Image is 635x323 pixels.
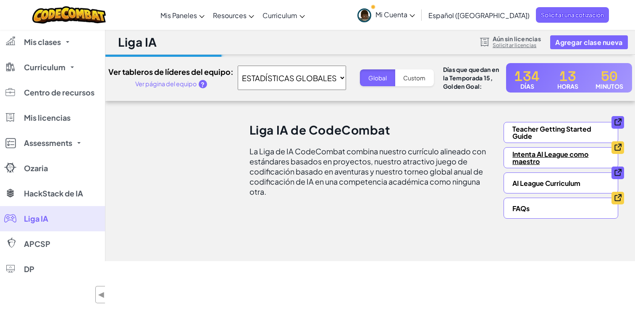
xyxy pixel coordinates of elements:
a: Español ([GEOGRAPHIC_DATA]) [424,4,534,26]
span: Español ([GEOGRAPHIC_DATA]) [428,11,530,20]
span: Liga IA [24,215,48,222]
span: Resources [213,11,247,20]
a: Mis Paneles [156,4,209,26]
a: Intenta AI League como maestro [504,147,618,168]
button: Agregar clase nueva [550,35,627,49]
div: días [514,82,540,90]
span: Mis Paneles [160,11,197,20]
span: Mis clases [24,38,61,46]
a: FAQs [504,198,618,219]
a: Solicitar una cotización [536,7,609,23]
button: Custom [395,69,434,86]
div: minutos [596,82,623,90]
span: ? [201,80,205,88]
p: La Liga de IA CodeCombat combina nuestro currículo alineado con estándares basados en proyectos, ... [249,146,491,197]
button: Global [360,69,395,86]
span: HackStack de IA [24,190,83,197]
img: avatar [357,8,371,22]
a: AI League Curriculum [504,172,618,193]
div: Días que quedan en la Temporada 15, Golden Goal: [443,65,502,90]
a: Curriculum [258,4,309,26]
span: Aún sin licencias [493,35,541,42]
a: Teacher Getting Started Guide [504,122,618,143]
span: Assessments [24,139,72,147]
span: Centro de recursos [24,89,94,96]
span: Mi Cuenta [375,10,415,19]
span: Mis licencias [24,114,71,122]
div: horas [557,82,578,90]
div: 50 [596,66,623,82]
span: Ozaria [24,164,48,172]
a: Solicitar licencias [493,42,541,49]
label: Ver tableros de líderes del equipo: [108,66,234,78]
a: Mi Cuenta [353,2,419,28]
span: Curriculum [24,64,66,71]
div: 134 [514,66,540,82]
a: Ver página del equipo [135,78,197,90]
a: Resources [209,4,258,26]
span: Curriculum [262,11,297,20]
h1: Liga IA [118,34,157,50]
div: 13 [557,66,578,82]
img: CodeCombat logo [32,6,106,24]
h1: Liga IA de CodeCombat [249,122,491,146]
span: ◀ [98,289,105,301]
